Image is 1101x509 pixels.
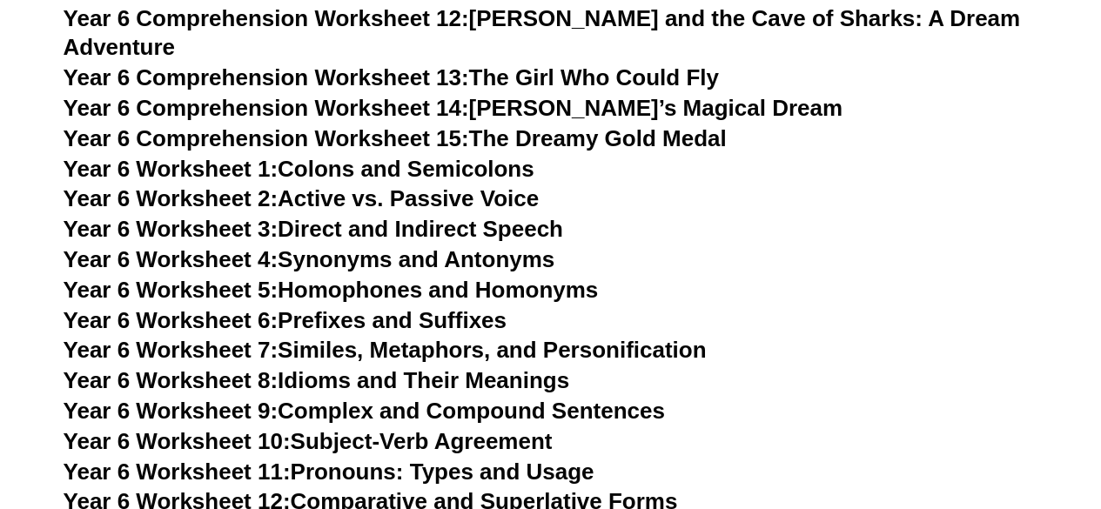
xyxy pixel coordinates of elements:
[64,64,469,90] span: Year 6 Comprehension Worksheet 13:
[64,95,469,121] span: Year 6 Comprehension Worksheet 14:
[64,246,279,272] span: Year 6 Worksheet 4:
[64,277,599,303] a: Year 6 Worksheet 5:Homophones and Homonyms
[64,337,279,363] span: Year 6 Worksheet 7:
[64,246,555,272] a: Year 6 Worksheet 4:Synonyms and Antonyms
[64,125,727,151] a: Year 6 Comprehension Worksheet 15:The Dreamy Gold Medal
[64,428,553,454] a: Year 6 Worksheet 10:Subject-Verb Agreement
[64,5,469,31] span: Year 6 Comprehension Worksheet 12:
[811,312,1101,509] iframe: Chat Widget
[64,64,719,90] a: Year 6 Comprehension Worksheet 13:The Girl Who Could Fly
[64,367,279,393] span: Year 6 Worksheet 8:
[64,156,534,182] a: Year 6 Worksheet 1:Colons and Semicolons
[64,185,279,211] span: Year 6 Worksheet 2:
[64,398,279,424] span: Year 6 Worksheet 9:
[64,398,665,424] a: Year 6 Worksheet 9:Complex and Compound Sentences
[64,337,707,363] a: Year 6 Worksheet 7:Similes, Metaphors, and Personification
[64,307,507,333] a: Year 6 Worksheet 6:Prefixes and Suffixes
[64,459,291,485] span: Year 6 Worksheet 11:
[64,5,1020,61] a: Year 6 Comprehension Worksheet 12:[PERSON_NAME] and the Cave of Sharks: A Dream Adventure
[64,125,469,151] span: Year 6 Comprehension Worksheet 15:
[64,156,279,182] span: Year 6 Worksheet 1:
[64,185,539,211] a: Year 6 Worksheet 2:Active vs. Passive Voice
[64,95,843,121] a: Year 6 Comprehension Worksheet 14:[PERSON_NAME]’s Magical Dream
[64,307,279,333] span: Year 6 Worksheet 6:
[64,367,569,393] a: Year 6 Worksheet 8:Idioms and Their Meanings
[64,277,279,303] span: Year 6 Worksheet 5:
[64,459,594,485] a: Year 6 Worksheet 11:Pronouns: Types and Usage
[64,216,563,242] a: Year 6 Worksheet 3:Direct and Indirect Speech
[64,428,291,454] span: Year 6 Worksheet 10:
[64,216,279,242] span: Year 6 Worksheet 3:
